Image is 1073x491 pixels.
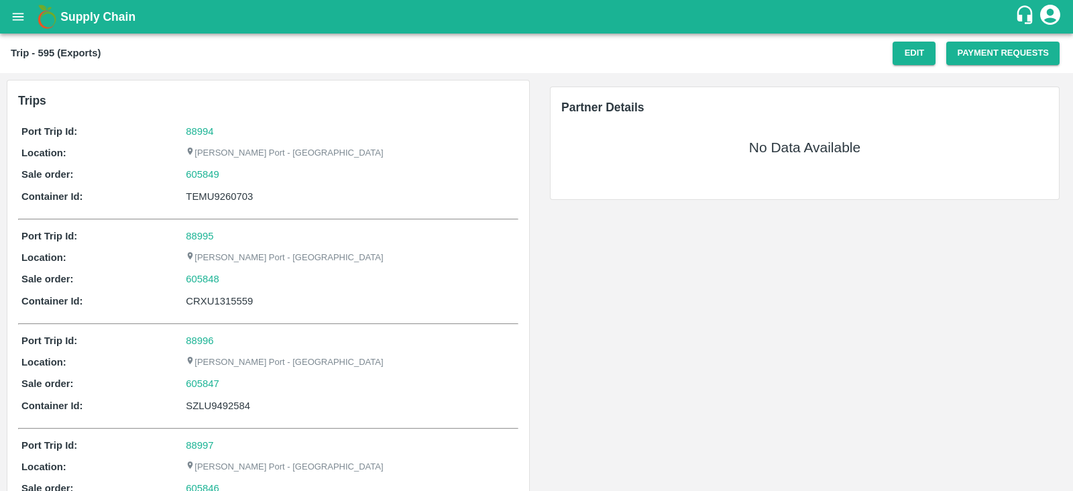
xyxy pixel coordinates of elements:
b: Supply Chain [60,10,135,23]
a: 88995 [186,231,213,241]
div: TEMU9260703 [186,189,515,204]
div: customer-support [1015,5,1038,29]
div: SZLU9492584 [186,398,515,413]
h5: No Data Available [749,138,860,157]
b: Trips [18,94,46,107]
img: logo [34,3,60,30]
b: Trip - 595 (Exports) [11,48,101,58]
p: [PERSON_NAME] Port - [GEOGRAPHIC_DATA] [186,252,383,264]
a: 605848 [186,272,219,286]
b: Location: [21,148,66,158]
a: 88996 [186,335,213,346]
p: [PERSON_NAME] Port - [GEOGRAPHIC_DATA] [186,356,383,369]
span: Partner Details [561,101,644,114]
b: Container Id: [21,400,83,411]
b: Sale order: [21,378,74,389]
b: Port Trip Id: [21,440,77,451]
button: open drawer [3,1,34,32]
p: [PERSON_NAME] Port - [GEOGRAPHIC_DATA] [186,461,383,474]
a: 605847 [186,376,219,391]
a: 88997 [186,440,213,451]
b: Location: [21,461,66,472]
b: Container Id: [21,191,83,202]
b: Sale order: [21,274,74,284]
div: CRXU1315559 [186,294,515,309]
div: account of current user [1038,3,1062,31]
b: Container Id: [21,296,83,307]
button: Edit [893,42,936,65]
a: 88994 [186,126,213,137]
a: Supply Chain [60,7,1015,26]
p: [PERSON_NAME] Port - [GEOGRAPHIC_DATA] [186,147,383,160]
b: Port Trip Id: [21,335,77,346]
b: Sale order: [21,169,74,180]
a: 605849 [186,167,219,182]
b: Location: [21,357,66,368]
button: Payment Requests [946,42,1060,65]
b: Port Trip Id: [21,126,77,137]
b: Port Trip Id: [21,231,77,241]
b: Location: [21,252,66,263]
